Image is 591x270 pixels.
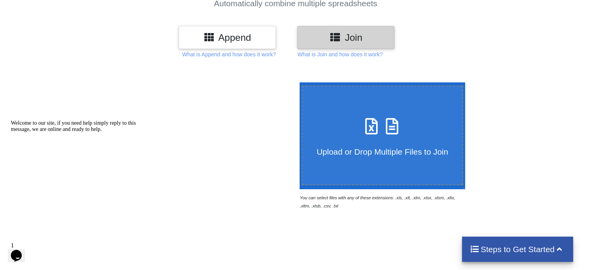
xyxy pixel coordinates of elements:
[470,244,566,254] h4: Steps to Get Started
[297,51,382,58] p: What is Join and how does it work?
[185,32,270,43] h3: Append
[3,3,128,15] span: Welcome to our site, if you need help simply reply to this message, we are online and ready to help.
[317,147,448,156] span: Upload or Drop Multiple Files to Join
[8,117,148,235] iframe: chat widget
[303,32,389,43] h3: Join
[182,51,276,58] p: What is Append and how does it work?
[8,239,33,262] iframe: chat widget
[3,3,143,16] div: Welcome to our site, if you need help simply reply to this message, we are online and ready to help.
[300,195,455,208] i: You can select files with any of these extensions: .xls, .xlt, .xlm, .xlsx, .xlsm, .xltx, .xltm, ...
